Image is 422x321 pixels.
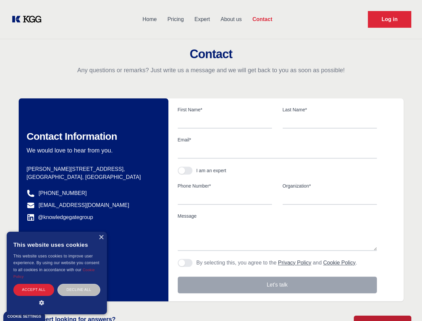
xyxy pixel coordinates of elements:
[27,165,158,173] p: [PERSON_NAME][STREET_ADDRESS],
[323,260,356,265] a: Cookie Policy
[13,268,95,279] a: Cookie Policy
[162,11,189,28] a: Pricing
[215,11,247,28] a: About us
[27,130,158,142] h2: Contact Information
[189,11,215,28] a: Expert
[13,284,54,296] div: Accept all
[178,183,272,189] label: Phone Number*
[13,237,100,253] div: This website uses cookies
[13,254,99,272] span: This website uses cookies to improve user experience. By using our website you consent to all coo...
[196,259,357,267] p: By selecting this, you agree to the and .
[57,284,100,296] div: Decline all
[8,47,414,61] h2: Contact
[278,260,311,265] a: Privacy Policy
[178,106,272,113] label: First Name*
[27,146,158,154] p: We would love to hear from you.
[283,183,377,189] label: Organization*
[178,136,377,143] label: Email*
[389,289,422,321] iframe: Chat Widget
[247,11,278,28] a: Contact
[27,213,93,221] a: @knowledgegategroup
[39,189,87,197] a: [PHONE_NUMBER]
[178,277,377,293] button: Let's talk
[368,11,411,28] a: Request Demo
[7,315,41,318] div: Cookie settings
[196,167,227,174] div: I am an expert
[11,14,47,25] a: KOL Knowledge Platform: Talk to Key External Experts (KEE)
[283,106,377,113] label: Last Name*
[178,213,377,219] label: Message
[39,201,129,209] a: [EMAIL_ADDRESS][DOMAIN_NAME]
[27,173,158,181] p: [GEOGRAPHIC_DATA], [GEOGRAPHIC_DATA]
[137,11,162,28] a: Home
[8,66,414,74] p: Any questions or remarks? Just write us a message and we will get back to you as soon as possible!
[99,235,104,240] div: Close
